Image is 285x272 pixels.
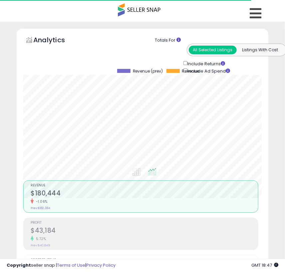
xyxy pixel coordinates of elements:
[31,189,258,198] h2: $180,444
[31,258,258,262] span: Ordered Items
[86,262,116,268] a: Privacy Policy
[251,262,278,268] span: 2025-08-12 18:47 GMT
[33,35,78,46] h5: Analytics
[34,199,48,204] small: -1.06%
[34,236,46,241] small: 5.72%
[57,262,85,268] a: Terms of Use
[182,69,199,74] span: Revenue
[31,184,258,187] span: Revenue
[31,227,258,236] h2: $43,184
[31,221,258,225] span: Profit
[31,206,50,210] small: Prev: $182,384
[7,262,31,268] strong: Copyright
[133,69,163,74] span: Revenue (prev)
[7,262,116,269] div: seller snap | |
[31,243,50,247] small: Prev: $40,849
